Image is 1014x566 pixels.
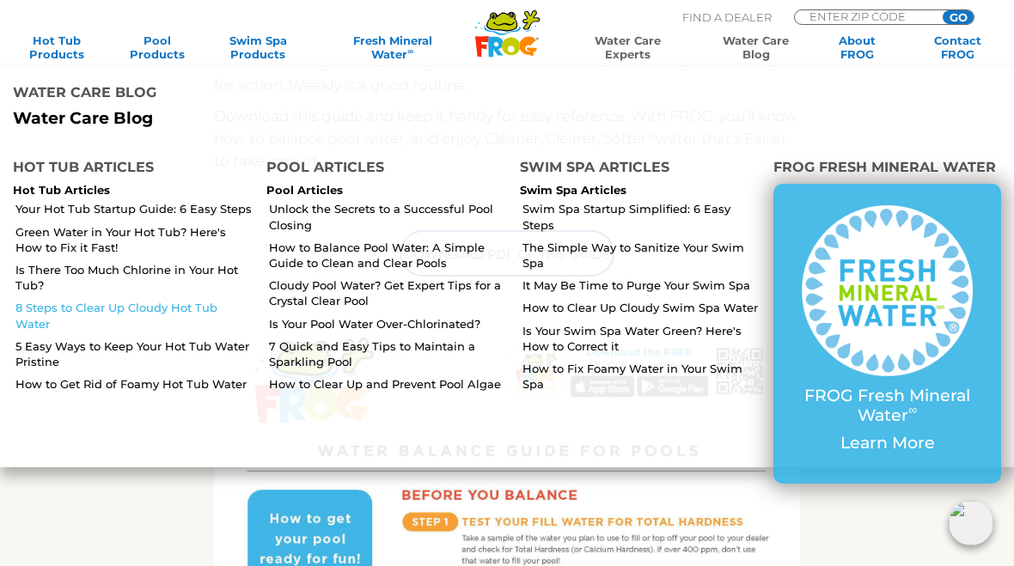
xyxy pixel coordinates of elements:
a: It May Be Time to Purge Your Swim Spa [522,277,760,293]
h4: Swim Spa Articles [520,155,748,184]
img: openIcon [949,501,993,545]
p: Water Care Blog [13,109,494,129]
a: Cloudy Pool Water? Get Expert Tips for a Crystal Clear Pool [269,277,507,308]
a: Unlock the Secrets to a Successful Pool Closing [269,201,507,232]
input: Zip Code Form [808,10,924,22]
a: How to Clear Up Cloudy Swim Spa Water [522,300,760,315]
a: Swim Spa Articles [520,183,626,197]
a: Swim Spa Startup Simplified: 6 Easy Steps [522,201,760,232]
p: Learn More [802,434,973,453]
sup: ∞ [407,46,413,56]
a: Hot TubProducts [17,33,95,61]
a: How to Balance Pool Water: A Simple Guide to Clean and Clear Pools [269,240,507,271]
a: Water CareBlog [717,33,795,61]
a: 8 Steps to Clear Up Cloudy Hot Tub Water [15,300,253,331]
a: Pool Articles [266,183,343,197]
h4: Hot Tub Articles [13,155,241,184]
a: Green Water in Your Hot Tub? Here's How to Fix it Fast! [15,224,253,255]
a: FROG Fresh Mineral Water∞ Learn More [802,205,973,462]
h4: Water Care Blog [13,80,494,109]
a: 7 Quick and Easy Tips to Maintain a Sparkling Pool [269,338,507,369]
a: Is There Too Much Chlorine in Your Hot Tub? [15,262,253,293]
a: AboutFROG [818,33,896,61]
a: Is Your Swim Spa Water Green? Here's How to Correct it [522,323,760,354]
a: PoolProducts [118,33,196,61]
a: Water CareExperts [561,33,694,61]
p: Find A Dealer [682,9,772,25]
a: ContactFROG [919,33,997,61]
a: How to Clear Up and Prevent Pool Algae [269,376,507,392]
a: How to Fix Foamy Water in Your Swim Spa [522,361,760,392]
a: Swim SpaProducts [219,33,297,61]
input: GO [943,10,974,24]
a: How to Get Rid of Foamy Hot Tub Water [15,376,253,392]
h4: Pool Articles [266,155,494,184]
a: The Simple Way to Sanitize Your Swim Spa [522,240,760,271]
a: Your Hot Tub Startup Guide: 6 Easy Steps [15,201,253,216]
a: Is Your Pool Water Over-Chlorinated? [269,316,507,332]
p: FROG Fresh Mineral Water [802,386,973,426]
sup: ∞ [908,402,917,417]
a: 5 Easy Ways to Keep Your Hot Tub Water Pristine [15,338,253,369]
a: Hot Tub Articles [13,183,110,197]
h4: FROG Fresh Mineral Water [773,155,1001,184]
a: Fresh MineralWater∞ [320,33,466,61]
